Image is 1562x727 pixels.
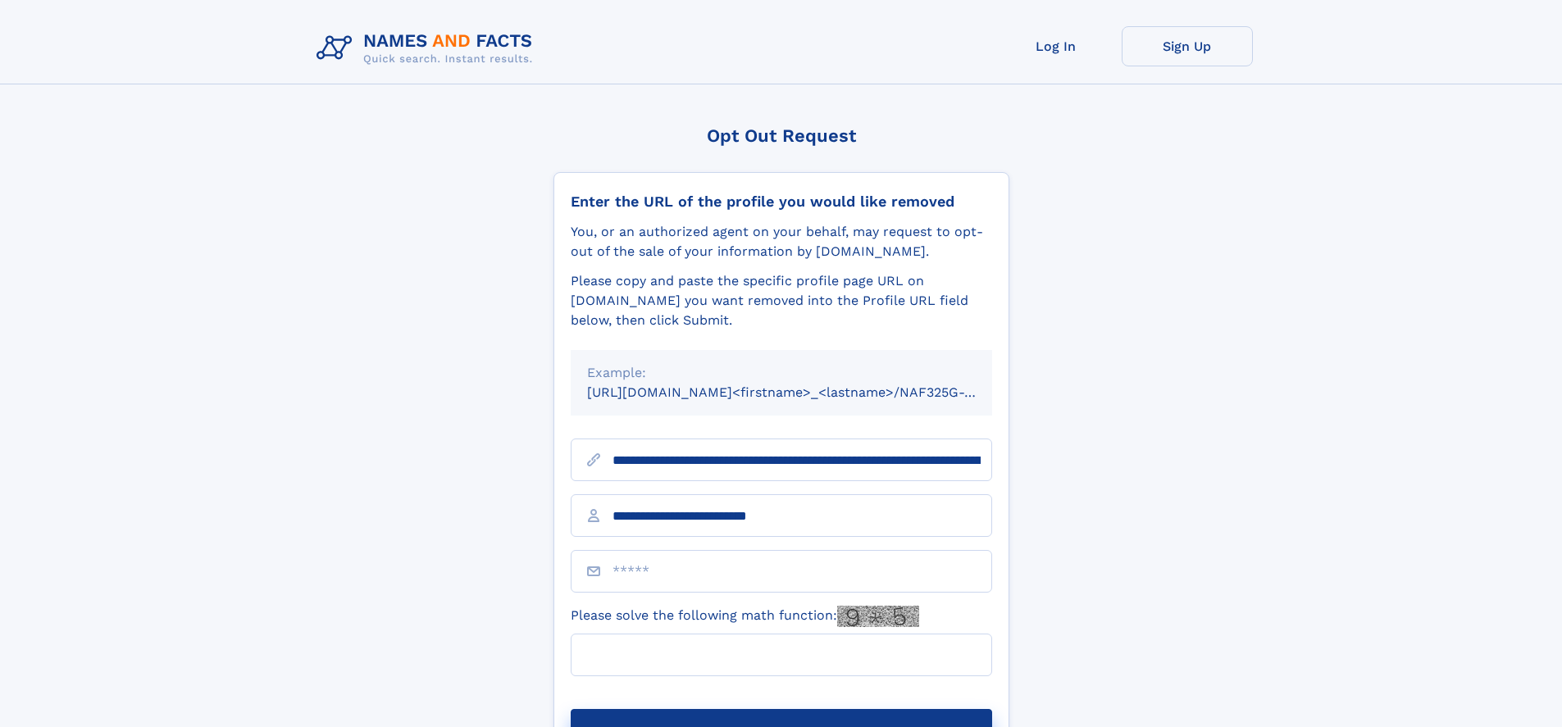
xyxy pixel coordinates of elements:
[571,193,992,211] div: Enter the URL of the profile you would like removed
[1122,26,1253,66] a: Sign Up
[990,26,1122,66] a: Log In
[571,222,992,261] div: You, or an authorized agent on your behalf, may request to opt-out of the sale of your informatio...
[571,271,992,330] div: Please copy and paste the specific profile page URL on [DOMAIN_NAME] you want removed into the Pr...
[310,26,546,70] img: Logo Names and Facts
[587,363,976,383] div: Example:
[553,125,1009,146] div: Opt Out Request
[571,606,919,627] label: Please solve the following math function:
[587,384,1023,400] small: [URL][DOMAIN_NAME]<firstname>_<lastname>/NAF325G-xxxxxxxx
